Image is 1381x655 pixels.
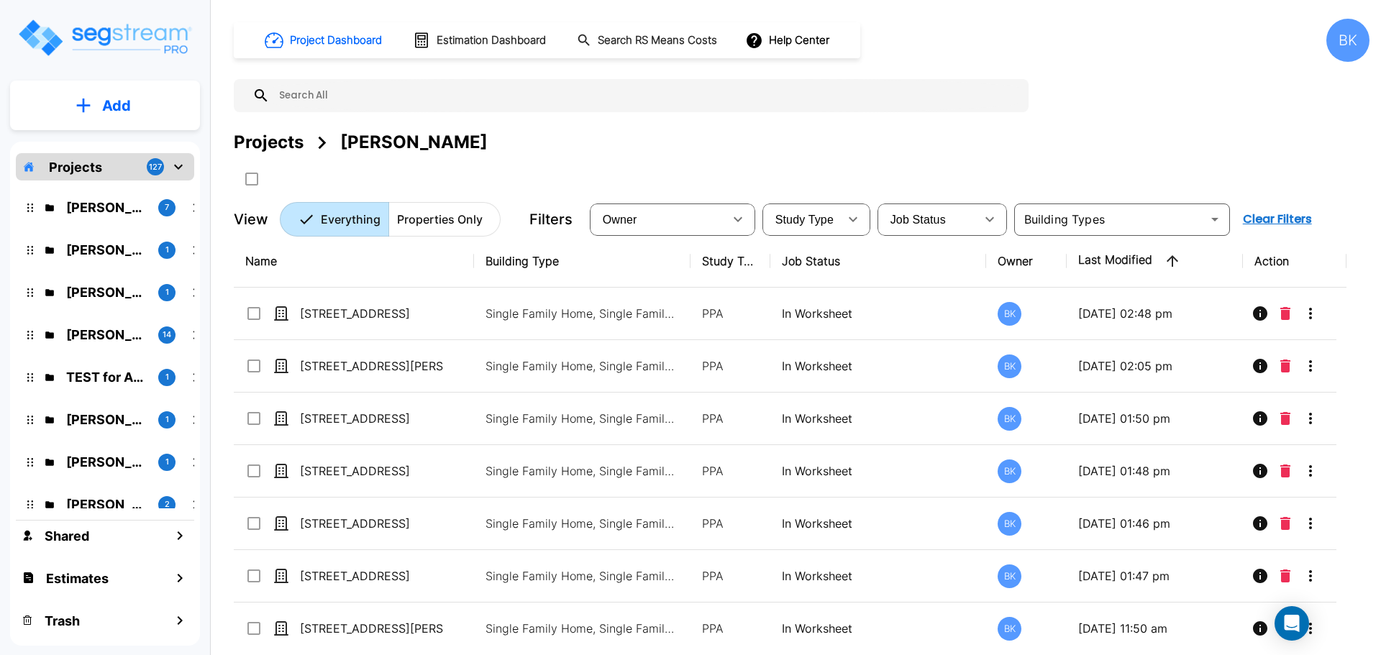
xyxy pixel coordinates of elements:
p: PPA [702,410,759,427]
div: [PERSON_NAME] [340,129,488,155]
th: Name [234,235,474,288]
th: Building Type [474,235,690,288]
p: 1 [165,371,169,383]
p: PPA [702,515,759,532]
button: More-Options [1296,457,1325,485]
button: Delete [1275,562,1296,590]
button: Add [10,85,200,127]
p: Single Family Home, Single Family Home Site [486,357,680,375]
p: Marci Fair [66,325,147,344]
button: Help Center [742,27,835,54]
button: Delete [1275,509,1296,538]
span: Owner [603,214,637,226]
button: Delete [1275,457,1296,485]
th: Action [1243,235,1347,288]
div: BK [998,617,1021,641]
img: Logo [17,17,193,58]
p: TEST for Assets [66,367,147,387]
p: Add [102,95,131,116]
p: Single Family Home, Single Family Home Site [486,410,680,427]
div: BK [1326,19,1369,62]
p: Andrea Vacaflor Ayoroa [66,198,147,217]
button: Delete [1275,404,1296,433]
p: Filters [529,209,573,230]
span: Job Status [890,214,946,226]
button: Info [1246,352,1275,380]
p: [STREET_ADDRESS] [300,410,444,427]
p: 127 [149,161,162,173]
div: BK [998,354,1021,378]
div: BK [998,512,1021,536]
p: [DATE] 02:05 pm [1078,357,1231,375]
button: SelectAll [237,165,266,193]
div: Projects [234,129,304,155]
input: Search All [270,79,1021,112]
p: [STREET_ADDRESS] [300,305,444,322]
h1: Estimation Dashboard [437,32,546,49]
p: 1 [165,244,169,256]
p: [DATE] 01:46 pm [1078,515,1231,532]
div: BK [998,407,1021,431]
p: PPA [702,305,759,322]
p: Stan Dixon [66,452,147,472]
h1: Project Dashboard [290,32,382,49]
h1: Trash [45,611,80,631]
p: [DATE] 01:48 pm [1078,462,1231,480]
p: [DATE] 02:48 pm [1078,305,1231,322]
button: More-Options [1296,614,1325,643]
button: Info [1246,299,1275,328]
button: More-Options [1296,562,1325,590]
th: Last Modified [1067,235,1243,288]
button: Info [1246,614,1275,643]
button: More-Options [1296,509,1325,538]
button: Info [1246,457,1275,485]
h1: Shared [45,526,89,546]
button: Delete [1275,352,1296,380]
p: Single Family Home, Single Family Home Site [486,515,680,532]
div: BK [998,459,1021,483]
button: Project Dashboard [259,24,390,56]
p: [DATE] 11:50 am [1078,620,1231,637]
div: Select [880,199,975,239]
button: Search RS Means Costs [571,27,725,55]
p: Projects [49,157,102,177]
h1: Search RS Means Costs [598,32,717,49]
button: Everything [280,202,389,237]
button: More-Options [1296,299,1325,328]
h1: Estimates [46,569,109,588]
div: Select [593,199,724,239]
p: Kirk Johanson [66,495,147,514]
p: Single Family Home, Single Family Home Site [486,462,680,480]
button: Estimation Dashboard [407,25,554,55]
p: [STREET_ADDRESS][PERSON_NAME] [300,620,444,637]
p: Everything [321,211,380,228]
button: Info [1246,509,1275,538]
p: In Worksheet [782,357,975,375]
button: Info [1246,562,1275,590]
div: Select [765,199,839,239]
button: Delete [1275,299,1296,328]
p: Garth Hatch [66,283,147,302]
p: Joseph Darshan [66,240,147,260]
p: In Worksheet [782,567,975,585]
input: Building Types [1018,209,1202,229]
p: 1 [165,413,169,426]
p: [STREET_ADDRESS][PERSON_NAME] [300,357,444,375]
p: In Worksheet [782,305,975,322]
p: 7 [165,201,169,214]
p: 14 [163,329,171,341]
p: In Worksheet [782,462,975,480]
p: [STREET_ADDRESS] [300,567,444,585]
button: Open [1205,209,1225,229]
button: Properties Only [388,202,501,237]
p: [DATE] 01:50 pm [1078,410,1231,427]
p: [STREET_ADDRESS] [300,515,444,532]
div: BK [998,564,1021,588]
p: Tom Curtin [66,410,147,429]
p: Properties Only [397,211,483,228]
button: Clear Filters [1237,205,1318,234]
span: Study Type [775,214,834,226]
p: View [234,209,268,230]
p: [DATE] 01:47 pm [1078,567,1231,585]
p: PPA [702,462,759,480]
